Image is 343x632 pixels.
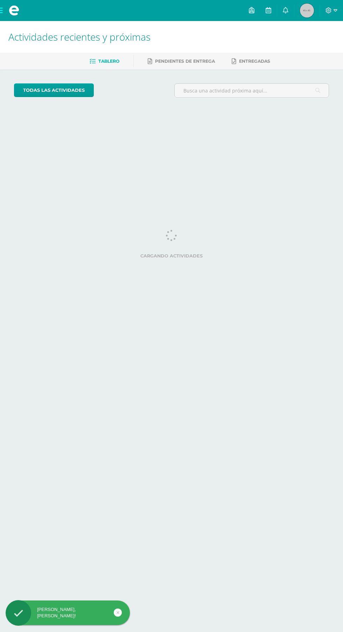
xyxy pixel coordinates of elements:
[14,83,94,97] a: todas las Actividades
[300,4,314,18] img: 45x45
[8,30,150,43] span: Actividades recientes y próximas
[175,84,329,97] input: Busca una actividad próxima aquí...
[14,253,329,259] label: Cargando actividades
[155,59,215,64] span: Pendientes de entrega
[232,56,270,67] a: Entregadas
[6,606,130,619] div: [PERSON_NAME], [PERSON_NAME]!
[239,59,270,64] span: Entregadas
[98,59,119,64] span: Tablero
[148,56,215,67] a: Pendientes de entrega
[90,56,119,67] a: Tablero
